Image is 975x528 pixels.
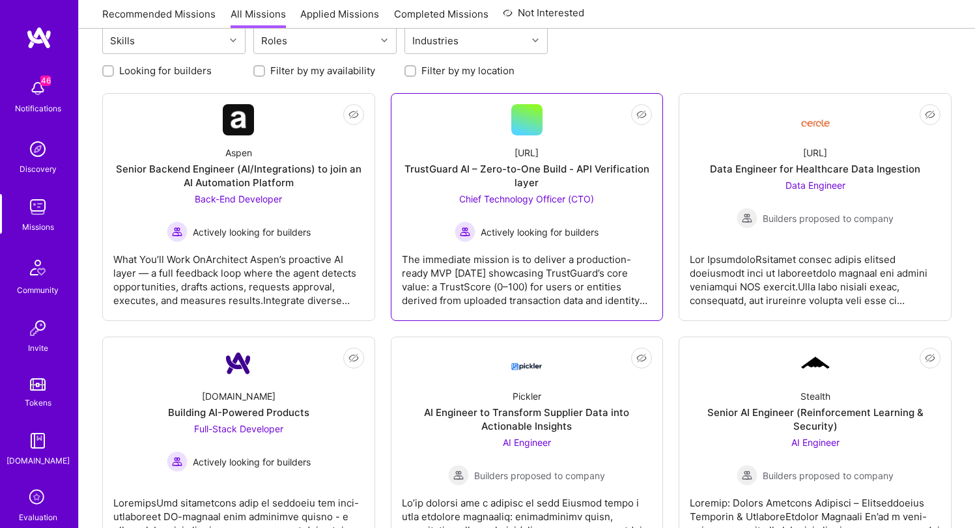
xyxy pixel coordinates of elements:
i: icon Chevron [381,37,388,44]
div: TrustGuard AI – Zero-to-One Build - API Verification layer [402,162,653,189]
div: [DOMAIN_NAME] [7,454,70,467]
img: Company Logo [223,348,254,379]
div: Industries [409,31,462,50]
div: Invite [28,341,48,355]
img: Company Logo [223,104,254,135]
i: icon Chevron [532,37,539,44]
i: icon EyeClosed [925,109,935,120]
img: bell [25,76,51,102]
i: icon EyeClosed [348,109,359,120]
img: teamwork [25,194,51,220]
span: Builders proposed to company [763,212,894,225]
label: Looking for builders [119,64,212,77]
img: Company Logo [511,352,543,375]
div: Senior AI Engineer (Reinforcement Learning & Security) [690,406,940,433]
div: Pickler [513,389,541,403]
a: All Missions [231,7,286,29]
img: Builders proposed to company [737,465,757,486]
div: Senior Backend Engineer (AI/Integrations) to join an AI Automation Platform [113,162,364,189]
span: Builders proposed to company [763,469,894,482]
span: Full-Stack Developer [194,423,283,434]
div: Aspen [225,146,252,160]
img: Actively looking for builders [455,221,475,242]
div: Building AI-Powered Products [168,406,309,419]
span: AI Engineer [791,437,840,448]
span: Chief Technology Officer (CTO) [459,193,594,204]
span: Actively looking for builders [193,455,311,469]
i: icon EyeClosed [925,353,935,363]
a: Applied Missions [300,7,379,29]
div: What You’ll Work OnArchitect Aspen’s proactive AI layer — a full feedback loop where the agent de... [113,242,364,307]
div: Stealth [800,389,830,403]
img: Builders proposed to company [737,208,757,229]
span: Back-End Developer [195,193,282,204]
a: Completed Missions [394,7,488,29]
img: discovery [25,136,51,162]
a: Recommended Missions [102,7,216,29]
i: icon SelectionTeam [25,486,50,510]
span: Actively looking for builders [481,225,599,239]
img: Builders proposed to company [448,465,469,486]
div: The immediate mission is to deliver a production-ready MVP [DATE] showcasing TrustGuard’s core va... [402,242,653,307]
span: Builders proposed to company [474,469,605,482]
div: Roles [258,31,290,50]
div: Missions [22,220,54,234]
div: AI Engineer to Transform Supplier Data into Actionable Insights [402,406,653,433]
img: Company Logo [800,109,831,131]
img: guide book [25,428,51,454]
div: [DOMAIN_NAME] [202,389,276,403]
div: Discovery [20,162,57,176]
div: Notifications [15,102,61,115]
div: Community [17,283,59,297]
div: Lor IpsumdoloRsitamet consec adipis elitsed doeiusmodt inci ut laboreetdolo magnaal eni admini ve... [690,242,940,307]
i: icon EyeClosed [636,353,647,363]
div: [URL] [515,146,539,160]
a: Company Logo[URL]Data Engineer for Healthcare Data IngestionData Engineer Builders proposed to co... [690,104,940,310]
span: Actively looking for builders [193,225,311,239]
div: Data Engineer for Healthcare Data Ingestion [710,162,920,176]
img: Actively looking for builders [167,451,188,472]
div: Evaluation [19,510,57,524]
span: AI Engineer [503,437,551,448]
img: Actively looking for builders [167,221,188,242]
img: Company Logo [800,355,831,372]
img: tokens [30,378,46,391]
a: Not Interested [503,5,584,29]
i: icon EyeClosed [348,353,359,363]
div: Skills [107,31,138,50]
div: Tokens [25,396,51,410]
span: 46 [40,76,51,86]
div: [URL] [803,146,827,160]
label: Filter by my location [421,64,515,77]
label: Filter by my availability [270,64,375,77]
img: Invite [25,315,51,341]
span: Data Engineer [785,180,845,191]
a: [URL]TrustGuard AI – Zero-to-One Build - API Verification layerChief Technology Officer (CTO) Act... [402,104,653,310]
img: logo [26,26,52,49]
i: icon EyeClosed [636,109,647,120]
img: Community [22,252,53,283]
a: Company LogoAspenSenior Backend Engineer (AI/Integrations) to join an AI Automation PlatformBack-... [113,104,364,310]
i: icon Chevron [230,37,236,44]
